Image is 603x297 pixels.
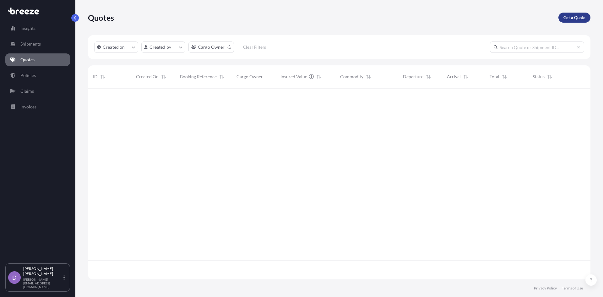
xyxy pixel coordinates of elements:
[20,57,35,63] p: Quotes
[93,74,98,80] span: ID
[546,73,553,80] button: Sort
[490,41,584,53] input: Search Quote or Shipment ID...
[94,41,138,53] button: createdOn Filter options
[20,88,34,94] p: Claims
[403,74,423,80] span: Departure
[563,14,585,21] p: Get a Quote
[180,74,217,80] span: Booking Reference
[237,42,272,52] button: Clear Filters
[23,266,62,276] p: [PERSON_NAME] [PERSON_NAME]
[558,13,590,23] a: Get a Quote
[188,41,234,53] button: cargoOwner Filter options
[490,74,499,80] span: Total
[447,74,461,80] span: Arrival
[88,13,114,23] p: Quotes
[198,44,225,50] p: Cargo Owner
[20,25,35,31] p: Insights
[5,69,70,82] a: Policies
[5,22,70,35] a: Insights
[562,286,583,291] a: Terms of Use
[533,74,545,80] span: Status
[365,73,372,80] button: Sort
[136,74,159,80] span: Created On
[5,38,70,50] a: Shipments
[340,74,363,80] span: Commodity
[425,73,432,80] button: Sort
[20,72,36,79] p: Policies
[20,104,36,110] p: Invoices
[103,44,125,50] p: Created on
[23,278,62,289] p: [PERSON_NAME][EMAIL_ADDRESS][DOMAIN_NAME]
[218,73,225,80] button: Sort
[5,85,70,97] a: Claims
[12,274,17,281] span: D
[149,44,171,50] p: Created by
[99,73,106,80] button: Sort
[462,73,470,80] button: Sort
[280,74,307,80] span: Insured Value
[501,73,508,80] button: Sort
[5,53,70,66] a: Quotes
[243,44,266,50] p: Clear Filters
[20,41,41,47] p: Shipments
[236,74,263,80] span: Cargo Owner
[160,73,167,80] button: Sort
[5,101,70,113] a: Invoices
[315,73,323,80] button: Sort
[534,286,557,291] a: Privacy Policy
[141,41,185,53] button: createdBy Filter options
